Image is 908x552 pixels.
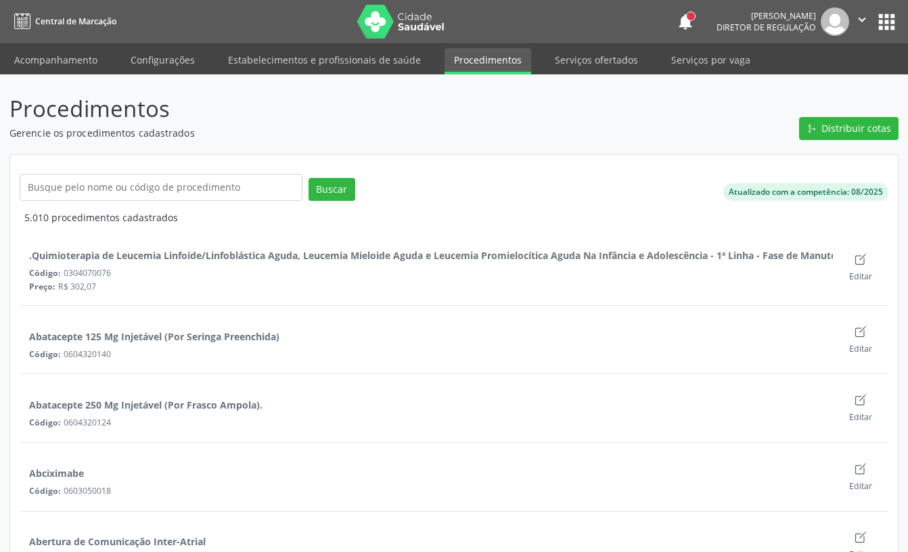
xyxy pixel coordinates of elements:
img: img [821,7,849,36]
span: Código: [29,485,61,497]
button: git merge outline Distribuir cotas [799,117,899,140]
span: Diretor de regulação [717,22,816,33]
p: Procedimentos [9,92,632,126]
div: 0604320124 [29,417,833,428]
p: Gerencie os procedimentos cadastrados [9,126,632,140]
ion-icon: create outline [854,252,867,266]
span: Preço: [29,281,55,292]
a: Configurações [121,48,204,72]
ion-icon: create outline [854,393,867,407]
button: apps [875,10,899,34]
button: notifications [676,12,695,31]
div: Abatacepte 125 Mg Injetável (Por Seringa Preenchida) [29,329,279,344]
div: 0603050018 [29,485,833,497]
div: Atualizado com a competência: 08/2025 [729,186,883,198]
div: Abertura de Comunicação Inter-Atrial [29,534,206,549]
span: Editar [849,271,872,282]
div: [PERSON_NAME] [717,10,816,22]
input: Busque pelo nome ou código de procedimento [20,174,302,201]
span: Código: [29,348,61,360]
ion-icon: create outline [854,462,867,476]
div: 5.010 procedimentos cadastrados [24,210,888,225]
a: Acompanhamento [5,48,107,72]
div: .Quimioterapia de Leucemia Linfoide/Linfoblástica Aguda, Leucemia Mieloide Aguda e Leucemia Promi... [29,248,859,262]
span: Editar [849,480,872,492]
button:  [849,7,875,36]
div: 0604320140 [29,348,833,360]
i:  [855,12,869,27]
span: Editar [849,343,872,354]
ion-icon: create outline [854,530,867,544]
span: Editar [849,411,872,423]
a: Serviços ofertados [545,48,648,72]
a: Serviços por vaga [662,48,760,72]
div: 0304070076 [29,267,833,279]
div: Abatacepte 250 Mg Injetável (Por Frasco Ampola). [29,398,263,412]
ion-icon: git merge outline [807,124,817,133]
ion-icon: create outline [854,325,867,338]
span: R$ 302,07 [58,281,96,292]
button: Buscar [309,178,355,201]
a: Estabelecimentos e profissionais de saúde [219,48,430,72]
span: Central de Marcação [35,16,116,27]
span: Distribuir cotas [821,121,891,135]
span: Código: [29,417,61,428]
a: Procedimentos [445,48,531,74]
span: Código: [29,267,61,279]
a: Central de Marcação [9,10,116,32]
div: Abciximabe [29,466,84,480]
